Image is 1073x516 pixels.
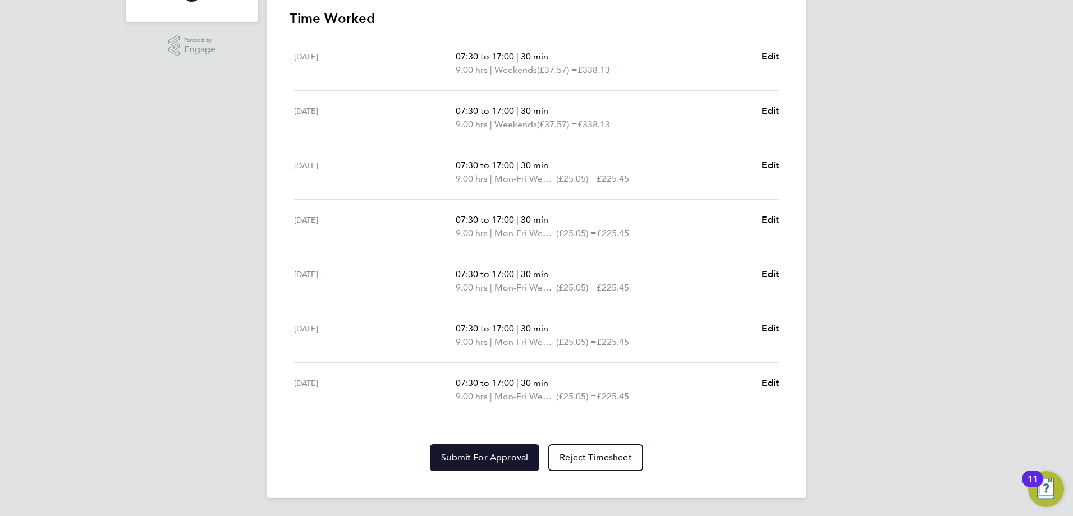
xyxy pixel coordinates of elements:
[294,50,456,77] div: [DATE]
[516,323,519,334] span: |
[597,282,629,293] span: £225.45
[521,269,548,279] span: 30 min
[490,119,492,130] span: |
[294,322,456,349] div: [DATE]
[516,105,519,116] span: |
[490,282,492,293] span: |
[294,213,456,240] div: [DATE]
[430,444,539,471] button: Submit For Approval
[456,269,514,279] span: 07:30 to 17:00
[521,377,548,388] span: 30 min
[762,269,779,279] span: Edit
[556,228,597,238] span: (£25.05) =
[762,213,779,227] a: Edit
[456,105,514,116] span: 07:30 to 17:00
[762,376,779,390] a: Edit
[456,337,488,347] span: 9.00 hrs
[521,323,548,334] span: 30 min
[456,214,514,225] span: 07:30 to 17:00
[294,268,456,294] div: [DATE]
[762,50,779,63] a: Edit
[494,227,556,240] span: Mon-Fri Weekdays
[456,282,488,293] span: 9.00 hrs
[597,228,629,238] span: £225.45
[762,377,779,388] span: Edit
[556,337,597,347] span: (£25.05) =
[556,391,597,402] span: (£25.05) =
[762,268,779,281] a: Edit
[537,119,577,130] span: (£37.57) =
[456,173,488,184] span: 9.00 hrs
[168,35,216,57] a: Powered byEngage
[521,51,548,62] span: 30 min
[762,323,779,334] span: Edit
[456,119,488,130] span: 9.00 hrs
[560,452,632,463] span: Reject Timesheet
[1028,471,1064,507] button: Open Resource Center, 11 new notifications
[456,64,488,75] span: 9.00 hrs
[456,228,488,238] span: 9.00 hrs
[490,173,492,184] span: |
[494,390,556,403] span: Mon-Fri Weekdays
[494,335,556,349] span: Mon-Fri Weekdays
[494,281,556,294] span: Mon-Fri Weekdays
[494,172,556,186] span: Mon-Fri Weekdays
[184,35,215,45] span: Powered by
[521,105,548,116] span: 30 min
[762,160,779,171] span: Edit
[577,64,610,75] span: £338.13
[577,119,610,130] span: £338.13
[762,322,779,335] a: Edit
[494,118,537,131] span: Weekends
[184,45,215,54] span: Engage
[494,63,537,77] span: Weekends
[516,160,519,171] span: |
[556,282,597,293] span: (£25.05) =
[294,159,456,186] div: [DATE]
[597,173,629,184] span: £225.45
[490,64,492,75] span: |
[548,444,643,471] button: Reject Timesheet
[521,214,548,225] span: 30 min
[290,10,783,27] h3: Time Worked
[762,214,779,225] span: Edit
[456,377,514,388] span: 07:30 to 17:00
[556,173,597,184] span: (£25.05) =
[441,452,528,463] span: Submit For Approval
[762,51,779,62] span: Edit
[516,269,519,279] span: |
[537,64,577,75] span: (£37.57) =
[516,214,519,225] span: |
[294,376,456,403] div: [DATE]
[521,160,548,171] span: 30 min
[597,391,629,402] span: £225.45
[294,104,456,131] div: [DATE]
[1028,479,1038,494] div: 11
[456,323,514,334] span: 07:30 to 17:00
[490,391,492,402] span: |
[456,160,514,171] span: 07:30 to 17:00
[490,337,492,347] span: |
[597,337,629,347] span: £225.45
[490,228,492,238] span: |
[456,51,514,62] span: 07:30 to 17:00
[762,105,779,116] span: Edit
[762,159,779,172] a: Edit
[516,377,519,388] span: |
[516,51,519,62] span: |
[456,391,488,402] span: 9.00 hrs
[762,104,779,118] a: Edit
